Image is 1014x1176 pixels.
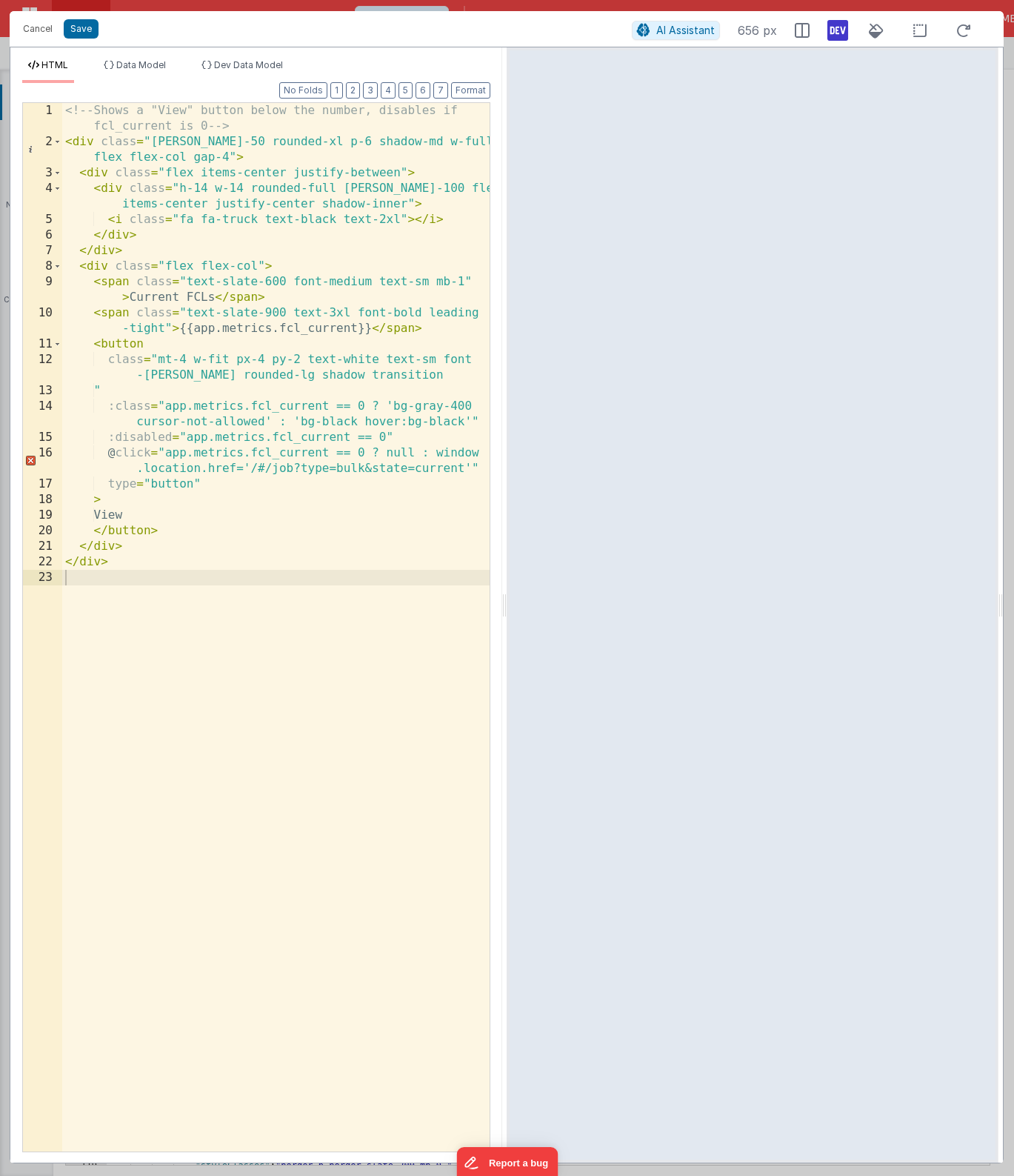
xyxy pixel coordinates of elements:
div: 18 [23,492,62,508]
div: 22 [23,554,62,570]
div: 12 [23,352,62,383]
button: 3 [363,82,378,99]
div: 8 [23,259,62,274]
button: AI Assistant [632,21,720,40]
span: AI Assistant [656,24,715,36]
div: 7 [23,243,62,259]
button: 7 [433,82,448,99]
button: Cancel [16,19,60,39]
button: 6 [416,82,430,99]
button: Format [451,82,490,99]
div: 14 [23,399,62,430]
span: Dev Data Model [214,59,283,70]
div: 20 [23,523,62,539]
button: 1 [330,82,343,99]
div: 11 [23,336,62,352]
button: 2 [346,82,360,99]
span: HTML [41,59,68,70]
button: 5 [398,82,413,99]
span: 656 px [738,21,777,39]
div: 17 [23,476,62,492]
div: 5 [23,212,62,227]
div: 21 [23,539,62,554]
div: 6 [23,227,62,243]
div: 1 [23,103,62,134]
span: Data Model [116,59,166,70]
div: 4 [23,181,62,212]
div: 16 [23,445,62,476]
div: 19 [23,508,62,523]
div: 2 [23,134,62,165]
button: Save [64,19,99,39]
div: 3 [23,165,62,181]
div: 9 [23,274,62,305]
div: 13 [23,383,62,399]
div: 15 [23,430,62,445]
button: 4 [381,82,396,99]
button: No Folds [279,82,327,99]
div: 23 [23,570,62,585]
div: 10 [23,305,62,336]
